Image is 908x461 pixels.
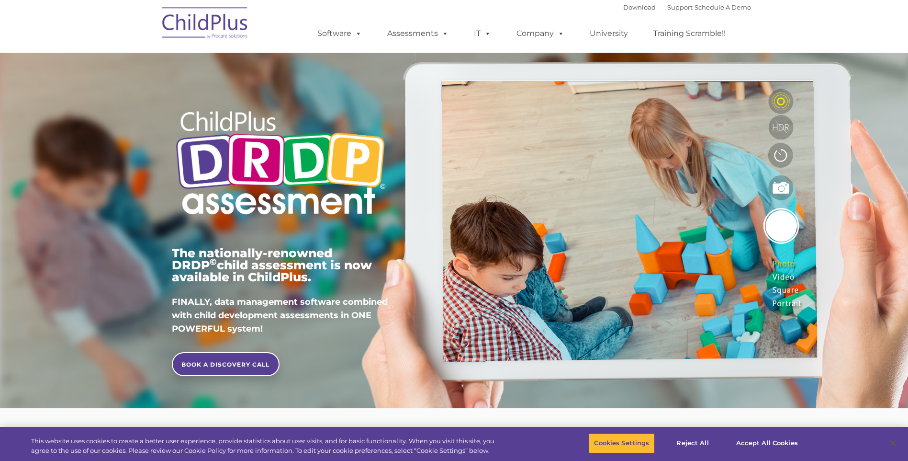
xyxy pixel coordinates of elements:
a: Assessments [378,24,458,43]
a: BOOK A DISCOVERY CALL [172,352,280,376]
button: Close [882,433,903,454]
a: Training Scramble!! [644,24,735,43]
a: Schedule A Demo [695,3,751,11]
font: | [623,3,751,11]
img: Copyright - DRDP Logo Light [172,98,389,230]
div: This website uses cookies to create a better user experience, provide statistics about user visit... [31,437,499,455]
span: FINALLY, data management software combined with child development assessments in ONE POWERFUL sys... [172,297,388,334]
a: University [580,24,638,43]
button: Accept All Cookies [731,433,803,453]
sup: © [210,256,217,267]
img: ChildPlus by Procare Solutions [157,0,253,48]
button: Cookies Settings [589,433,654,453]
a: Company [507,24,574,43]
a: Support [667,3,693,11]
button: Reject All [663,433,723,453]
a: Download [623,3,656,11]
a: Software [308,24,371,43]
span: The nationally-renowned DRDP child assessment is now available in ChildPlus. [172,246,372,284]
a: IT [464,24,501,43]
